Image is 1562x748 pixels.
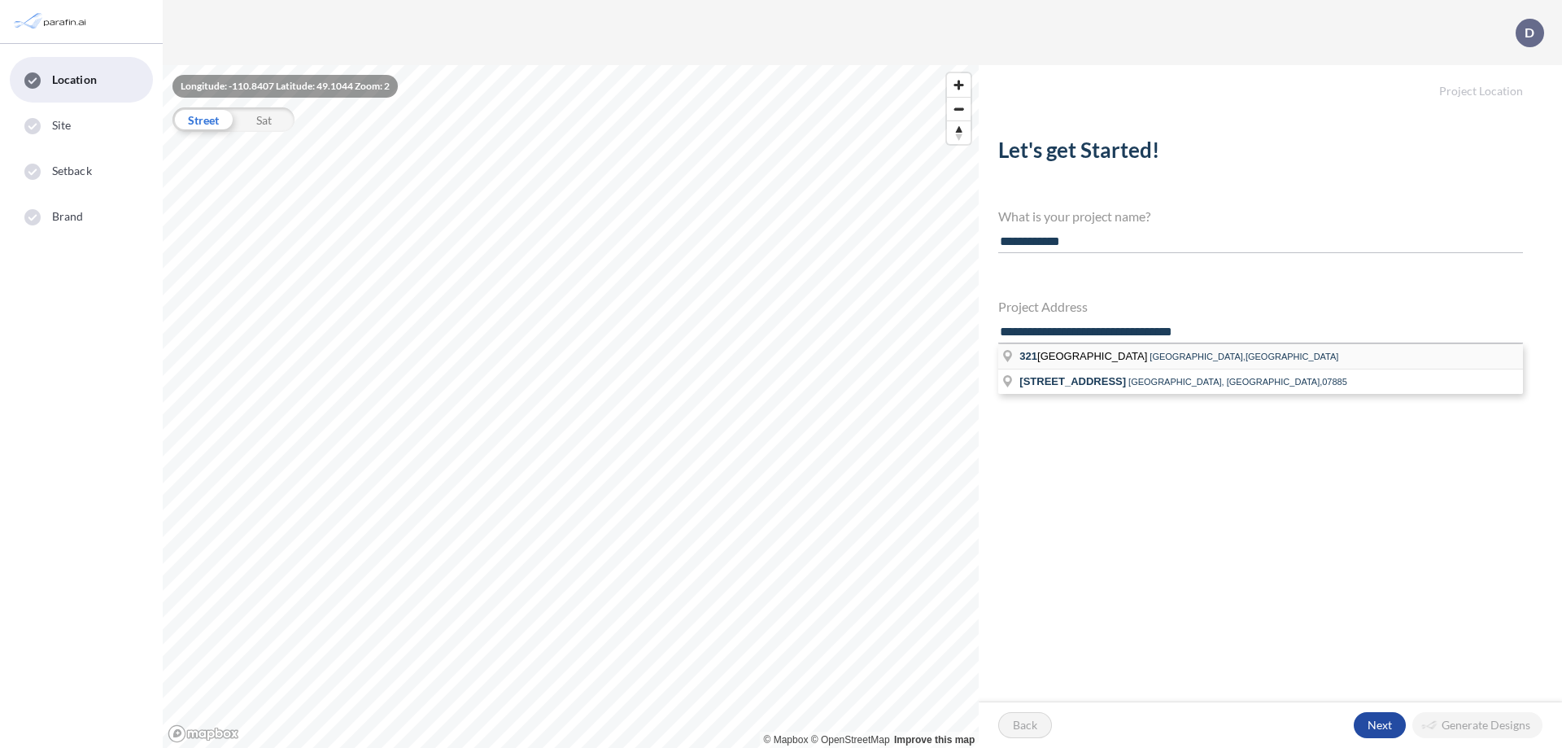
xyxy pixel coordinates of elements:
span: 321 [1019,350,1037,362]
button: Zoom in [947,73,971,97]
h2: Let's get Started! [998,138,1523,169]
canvas: Map [163,65,979,748]
a: Improve this map [894,734,975,746]
span: [GEOGRAPHIC_DATA], [GEOGRAPHIC_DATA],07885 [1128,377,1347,387]
span: Location [52,72,97,88]
span: Brand [52,208,84,225]
button: Zoom out [947,97,971,120]
p: D [1525,25,1534,40]
span: [GEOGRAPHIC_DATA],[GEOGRAPHIC_DATA] [1150,352,1338,361]
div: Sat [233,107,295,132]
img: Parafin [12,7,91,37]
a: Mapbox homepage [168,724,239,743]
span: Setback [52,163,92,179]
a: OpenStreetMap [811,734,890,746]
a: Mapbox [764,734,809,746]
span: Reset bearing to north [947,121,971,144]
button: Next [1354,712,1406,738]
span: Zoom out [947,98,971,120]
h4: Project Address [998,299,1523,314]
span: [GEOGRAPHIC_DATA] [1019,350,1150,362]
span: Site [52,117,71,133]
div: Street [172,107,233,132]
h4: What is your project name? [998,208,1523,224]
h5: Project Location [979,65,1562,98]
span: [STREET_ADDRESS] [1019,375,1126,387]
div: Longitude: -110.8407 Latitude: 49.1044 Zoom: 2 [172,75,398,98]
p: Next [1368,717,1392,733]
button: Reset bearing to north [947,120,971,144]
